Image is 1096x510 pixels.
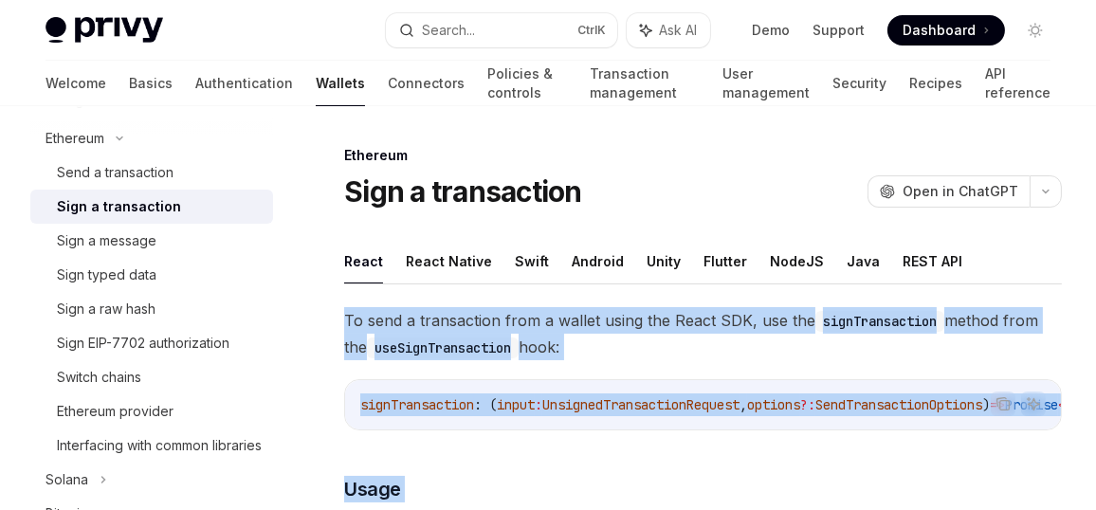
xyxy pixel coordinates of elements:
div: Ethereum [344,146,1062,165]
button: Java [847,239,880,283]
div: Sign EIP-7702 authorization [57,332,229,355]
button: NodeJS [770,239,824,283]
span: Dashboard [903,21,976,40]
span: ?: [800,396,815,413]
span: Ask AI [659,21,697,40]
a: Recipes [909,61,962,106]
button: REST API [903,239,962,283]
button: Search...CtrlK [386,13,618,47]
img: light logo [46,17,163,44]
a: Sign typed data [30,258,273,292]
button: Unity [647,239,681,283]
button: Copy the contents from the code block [991,392,1015,416]
span: UnsignedTransactionRequest [542,396,740,413]
a: Dashboard [887,15,1005,46]
a: Connectors [388,61,465,106]
a: Interfacing with common libraries [30,428,273,463]
button: Open in ChatGPT [868,175,1030,208]
a: Security [832,61,886,106]
span: , [740,396,747,413]
span: options [747,396,800,413]
a: Demo [752,21,790,40]
button: Android [572,239,624,283]
h1: Sign a transaction [344,174,582,209]
a: Send a transaction [30,155,273,190]
div: Interfacing with common libraries [57,434,262,457]
span: < [1058,396,1066,413]
div: Send a transaction [57,161,174,184]
div: Switch chains [57,366,141,389]
div: Ethereum [46,127,104,150]
a: Support [813,21,865,40]
div: Sign a message [57,229,156,252]
a: Ethereum provider [30,394,273,428]
a: User management [722,61,810,106]
span: Ctrl K [577,23,606,38]
span: SendTransactionOptions [815,396,982,413]
span: Open in ChatGPT [903,182,1018,201]
a: Sign a raw hash [30,292,273,326]
a: Sign EIP-7702 authorization [30,326,273,360]
button: React [344,239,383,283]
span: ) [982,396,990,413]
code: useSignTransaction [367,337,519,358]
button: React Native [406,239,492,283]
a: Wallets [316,61,365,106]
a: Sign a message [30,224,273,258]
code: signTransaction [815,311,944,332]
button: Flutter [703,239,747,283]
div: Solana [46,468,88,491]
div: Ethereum provider [57,400,174,423]
a: Policies & controls [487,61,567,106]
div: Sign a raw hash [57,298,155,320]
a: Sign a transaction [30,190,273,224]
button: Toggle dark mode [1020,15,1050,46]
span: : [535,396,542,413]
a: Basics [129,61,173,106]
a: Welcome [46,61,106,106]
div: Sign a transaction [57,195,181,218]
div: Search... [422,19,475,42]
a: Switch chains [30,360,273,394]
button: Ask AI [627,13,710,47]
div: Sign typed data [57,264,156,286]
a: API reference [985,61,1050,106]
span: To send a transaction from a wallet using the React SDK, use the method from the hook: [344,307,1062,360]
span: : ( [474,396,497,413]
a: Transaction management [590,61,700,106]
button: Swift [515,239,549,283]
span: Usage [344,476,401,502]
span: input [497,396,535,413]
span: signTransaction [360,396,474,413]
button: Ask AI [1021,392,1046,416]
a: Authentication [195,61,293,106]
